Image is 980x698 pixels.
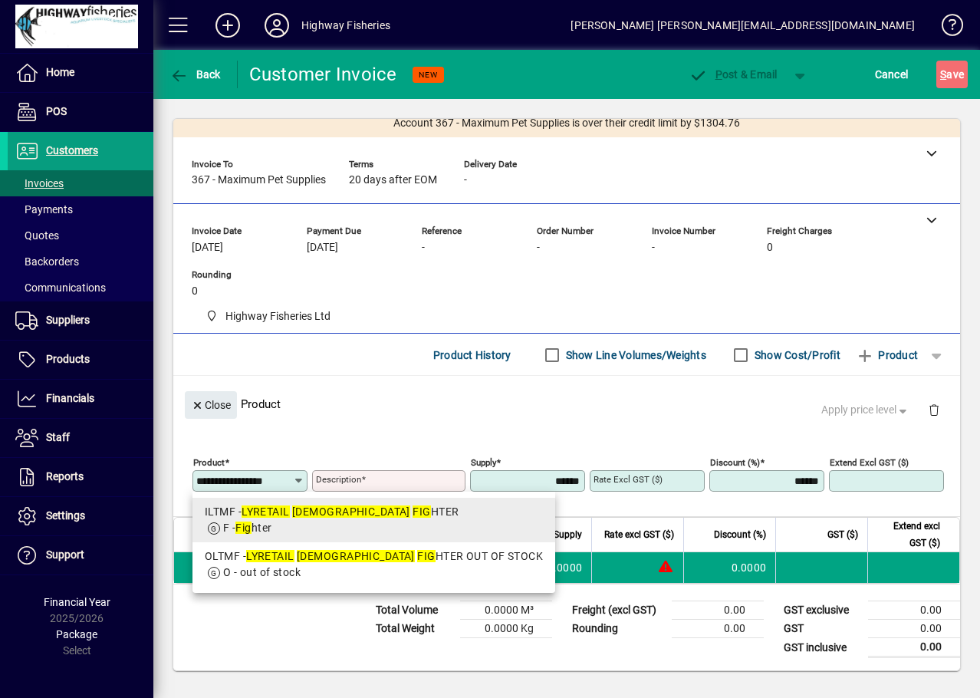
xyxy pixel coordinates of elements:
[192,270,284,280] span: Rounding
[169,68,221,81] span: Back
[875,62,909,87] span: Cancel
[652,242,655,254] span: -
[8,301,153,340] a: Suppliers
[563,347,706,363] label: Show Line Volumes/Weights
[815,397,916,424] button: Apply price level
[8,341,153,379] a: Products
[185,391,237,419] button: Close
[46,548,84,561] span: Support
[8,536,153,575] a: Support
[15,282,106,294] span: Communications
[433,343,511,367] span: Product History
[242,505,290,518] em: LYRETAIL
[767,242,773,254] span: 0
[751,347,840,363] label: Show Cost/Profit
[199,307,337,326] span: Highway Fisheries Ltd
[15,255,79,268] span: Backorders
[56,628,97,640] span: Package
[181,397,241,411] app-page-header-button: Close
[8,222,153,249] a: Quotes
[368,620,460,638] td: Total Weight
[830,457,909,468] mat-label: Extend excl GST ($)
[301,13,390,38] div: Highway Fisheries
[8,54,153,92] a: Home
[715,68,722,81] span: P
[46,431,70,443] span: Staff
[564,620,672,638] td: Rounding
[868,638,960,657] td: 0.00
[223,566,301,578] span: O - out of stock
[46,66,74,78] span: Home
[349,174,437,186] span: 20 days after EOM
[46,353,90,365] span: Products
[871,61,913,88] button: Cancel
[683,552,775,583] td: 0.0000
[594,474,663,485] mat-label: Rate excl GST ($)
[192,498,555,542] mat-option: ILTMF - LYRETAIL MALE FIGHTER
[564,601,672,620] td: Freight (excl GST)
[8,497,153,535] a: Settings
[827,526,858,543] span: GST ($)
[460,601,552,620] td: 0.0000 M³
[571,13,915,38] div: [PERSON_NAME] [PERSON_NAME][EMAIL_ADDRESS][DOMAIN_NAME]
[940,62,964,87] span: ave
[166,61,225,88] button: Back
[46,144,98,156] span: Customers
[672,620,764,638] td: 0.00
[681,61,785,88] button: Post & Email
[46,314,90,326] span: Suppliers
[191,393,231,418] span: Close
[548,560,583,575] span: 1.0000
[940,68,946,81] span: S
[8,170,153,196] a: Invoices
[689,68,778,81] span: ost & Email
[714,526,766,543] span: Discount (%)
[192,542,555,587] mat-option: OLTMF - LYRETAIL MALE FIGHTER OUT OF STOCK
[936,61,968,88] button: Save
[776,601,868,620] td: GST exclusive
[710,457,760,468] mat-label: Discount (%)
[368,601,460,620] td: Total Volume
[46,392,94,404] span: Financials
[464,174,467,186] span: -
[8,93,153,131] a: POS
[868,620,960,638] td: 0.00
[776,620,868,638] td: GST
[916,391,952,428] button: Delete
[235,522,251,534] em: Fig
[15,229,59,242] span: Quotes
[249,62,397,87] div: Customer Invoice
[192,242,223,254] span: [DATE]
[316,474,361,485] mat-label: Description
[193,457,225,468] mat-label: Product
[554,526,582,543] span: Supply
[297,550,415,562] em: [DEMOGRAPHIC_DATA]
[537,242,540,254] span: -
[15,177,64,189] span: Invoices
[15,203,73,216] span: Payments
[223,522,271,534] span: F - hter
[192,174,326,186] span: 367 - Maximum Pet Supplies
[422,242,425,254] span: -
[292,505,410,518] em: [DEMOGRAPHIC_DATA]
[307,242,338,254] span: [DATE]
[205,548,543,565] div: OLTMF - HTER OUT OF STOCK
[427,341,518,369] button: Product History
[46,105,67,117] span: POS
[192,285,198,298] span: 0
[776,638,868,657] td: GST inclusive
[153,61,238,88] app-page-header-button: Back
[8,275,153,301] a: Communications
[252,12,301,39] button: Profile
[173,376,960,432] div: Product
[672,601,764,620] td: 0.00
[471,457,496,468] mat-label: Supply
[413,505,430,518] em: FIG
[8,458,153,496] a: Reports
[930,3,961,53] a: Knowledge Base
[8,419,153,457] a: Staff
[417,550,435,562] em: FIG
[225,308,331,324] span: Highway Fisheries Ltd
[8,249,153,275] a: Backorders
[916,403,952,416] app-page-header-button: Delete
